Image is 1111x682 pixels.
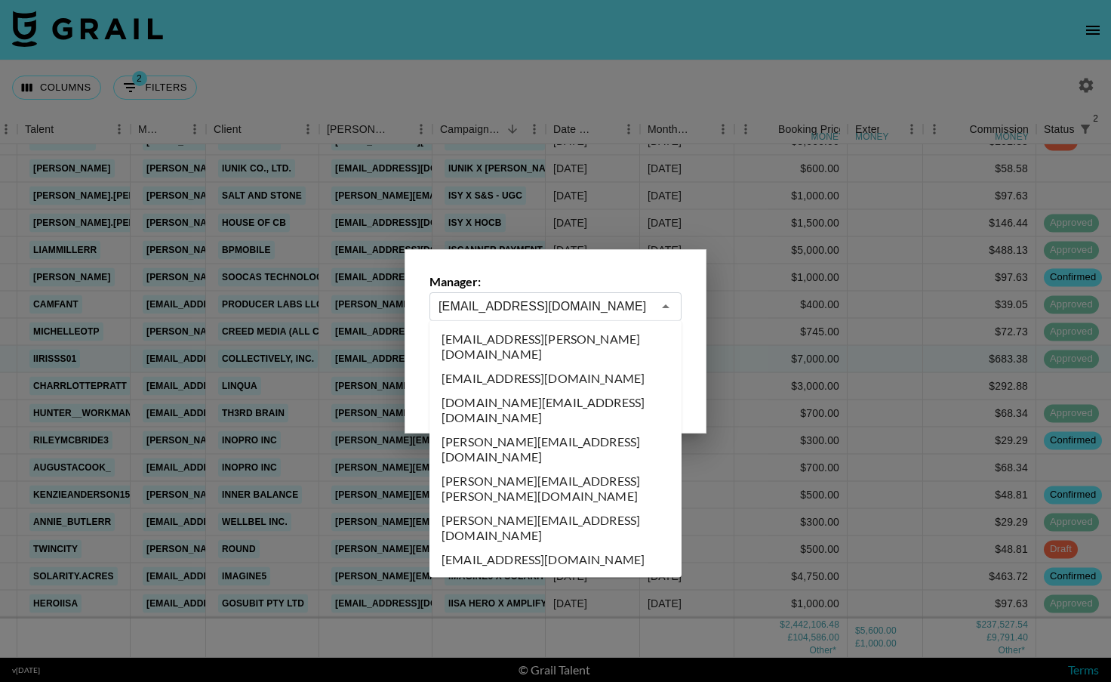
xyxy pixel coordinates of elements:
[429,390,682,430] li: [DOMAIN_NAME][EMAIL_ADDRESS][DOMAIN_NAME]
[429,274,682,289] label: Manager:
[429,327,682,366] li: [EMAIL_ADDRESS][PERSON_NAME][DOMAIN_NAME]
[655,296,676,317] button: Close
[429,366,682,390] li: [EMAIL_ADDRESS][DOMAIN_NAME]
[429,469,682,508] li: [PERSON_NAME][EMAIL_ADDRESS][PERSON_NAME][DOMAIN_NAME]
[429,548,682,572] li: [EMAIL_ADDRESS][DOMAIN_NAME]
[429,430,682,469] li: [PERSON_NAME][EMAIL_ADDRESS][DOMAIN_NAME]
[429,508,682,548] li: [PERSON_NAME][EMAIL_ADDRESS][DOMAIN_NAME]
